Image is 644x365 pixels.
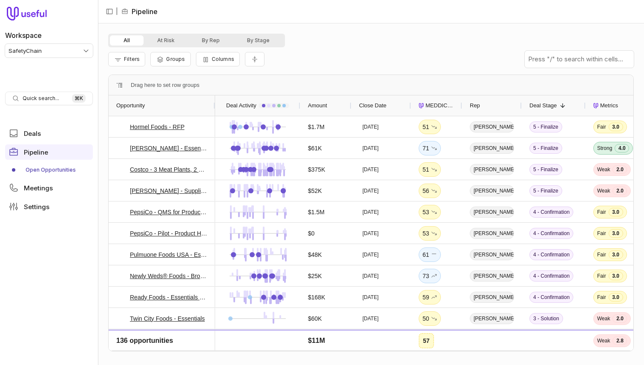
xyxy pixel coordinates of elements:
span: 3.0 [609,293,623,302]
a: Open Opportunities [5,163,93,177]
li: Pipeline [121,6,158,17]
div: 50 [423,313,437,324]
time: [DATE] [362,145,379,152]
span: 4 - Confirmation [529,228,573,239]
span: [PERSON_NAME] [470,334,514,345]
time: [DATE] [362,187,379,194]
span: Columns [212,56,234,62]
a: Costco - 3 Meat Plants, 2 Packing Plants [130,164,207,175]
div: $61K [308,143,322,153]
span: Fair [597,273,606,279]
div: $375K [308,164,325,175]
span: Groups [166,56,185,62]
div: 51 [423,122,437,132]
button: Collapse sidebar [103,5,116,18]
span: Quick search... [23,95,59,102]
span: 5 - Finalize [529,185,562,196]
input: Press "/" to search within cells... [525,51,634,68]
time: [DATE] [362,336,379,343]
a: PepsiCo - Pilot - Product Hold [130,228,207,239]
span: 2.0 [612,314,627,323]
a: [PERSON_NAME] - Supplier + Essentials [130,186,207,196]
span: 2.0 [612,187,627,195]
a: Independent Stave Company - New Deal [130,335,207,345]
time: [DATE] [362,209,379,216]
span: [PERSON_NAME] [470,228,514,239]
kbd: ⌘ K [72,94,86,103]
a: Twin City Foods - Essentials [130,313,205,324]
span: [PERSON_NAME] [470,121,514,132]
span: 5 - Finalize [529,164,562,175]
span: Weak [597,315,610,322]
button: By Stage [233,35,283,46]
div: 53 [423,207,437,217]
span: 3.0 [609,272,623,280]
time: [DATE] [362,273,379,279]
span: Deal Activity [226,101,256,111]
button: At Risk [144,35,188,46]
button: Collapse all rows [245,52,264,67]
span: [PERSON_NAME] [470,292,514,303]
span: 4 - Confirmation [529,249,573,260]
span: Filters [124,56,140,62]
div: $130K [308,335,325,345]
div: $1.5M [308,207,325,217]
span: [PERSON_NAME] [470,313,514,324]
div: $25K [308,271,322,281]
time: [DATE] [362,315,379,322]
span: Rep [470,101,480,111]
a: Pipeline [5,144,93,160]
span: Weak [597,166,610,173]
span: 3 - Solution [529,313,563,324]
span: 5 - Finalize [529,143,562,154]
span: Close Date [359,101,386,111]
div: Pipeline submenu [5,163,93,177]
button: Filter Pipeline [108,52,145,66]
label: Workspace [5,30,42,40]
span: Deals [24,130,41,137]
div: 59 [423,335,437,345]
span: 3.0 [609,208,623,216]
a: Newly Weds® Foods - Broadview Facility Essential [130,271,207,281]
button: By Rep [188,35,233,46]
div: $52K [308,186,322,196]
span: | [116,6,118,17]
span: 3.0 [609,336,623,344]
time: [DATE] [362,124,379,130]
span: [PERSON_NAME] [470,143,514,154]
a: Meetings [5,180,93,195]
span: Fair [597,124,606,130]
span: [PERSON_NAME] [470,164,514,175]
a: [PERSON_NAME] - Essential (1->5 sites) [130,143,207,153]
div: 53 [423,228,437,239]
button: Group Pipeline [150,52,190,66]
div: 71 [423,143,437,153]
span: Opportunity [116,101,145,111]
a: Pulmuone Foods USA - Essential (1 Site) [130,250,207,260]
span: 3 - Solution [529,334,563,345]
span: Amount [308,101,327,111]
div: $0 [308,228,315,239]
time: [DATE] [362,251,379,258]
div: 59 [423,292,437,302]
span: 4 - Confirmation [529,292,573,303]
a: Settings [5,199,93,214]
span: Drag here to set row groups [131,80,199,90]
div: 56 [423,186,437,196]
span: 3.0 [609,250,623,259]
div: 73 [423,271,437,281]
span: Weak [597,187,610,194]
span: Fair [597,251,606,258]
div: MEDDICC Score [419,95,454,116]
div: 51 [423,164,437,175]
span: [PERSON_NAME] [470,185,514,196]
button: All [110,35,144,46]
span: Fair [597,209,606,216]
time: [DATE] [362,230,379,237]
span: Settings [24,204,49,210]
div: $60K [308,313,322,324]
div: Row Groups [131,80,199,90]
span: Deal Stage [529,101,557,111]
span: 2.0 [612,165,627,174]
span: Fair [597,230,606,237]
